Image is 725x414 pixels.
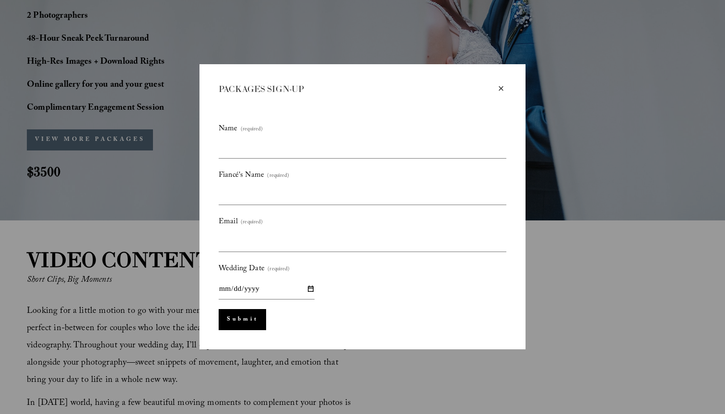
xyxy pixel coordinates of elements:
span: (required) [268,264,290,275]
span: Name [219,122,238,137]
button: Submit [219,309,266,330]
span: (required) [241,125,263,135]
span: (required) [241,218,263,228]
span: (required) [267,171,289,182]
div: Close [496,83,506,94]
span: Email [219,215,238,230]
div: PACKAGES SIGN-UP [219,83,496,95]
span: Fiancé's Name [219,168,264,183]
span: Wedding Date [219,262,265,276]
